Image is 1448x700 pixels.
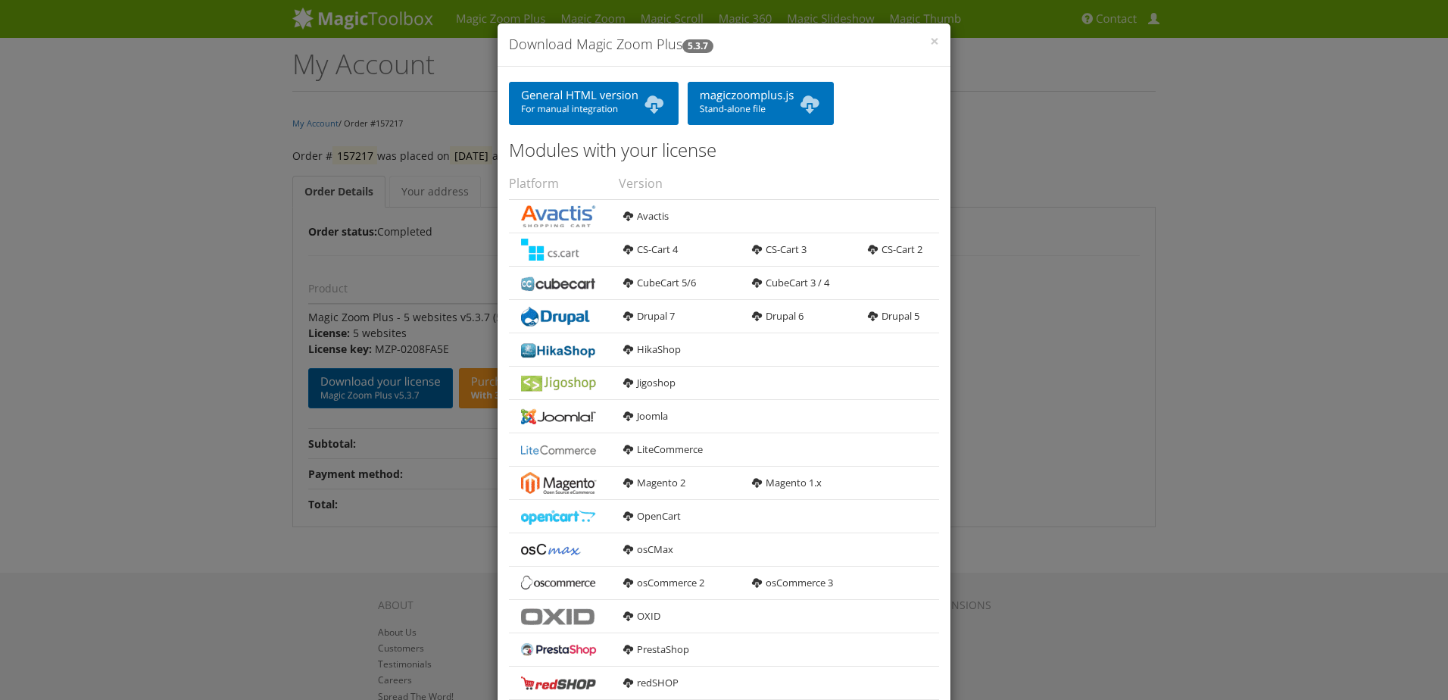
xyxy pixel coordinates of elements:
a: redSHOP [623,676,679,689]
a: Magento 1.x [752,476,822,489]
a: CubeCart 5/6 [623,276,696,289]
a: CubeCart 3 / 4 [752,276,829,289]
button: Close [930,33,939,49]
a: Avactis [623,209,669,223]
h3: Modules with your license [509,140,939,160]
a: LiteCommerce [623,442,703,456]
a: CS-Cart 4 [623,242,678,256]
a: osCommerce 2 [623,576,704,589]
h4: Download Magic Zoom Plus [509,35,939,55]
th: Version [619,167,939,200]
a: Drupal 6 [752,309,804,323]
a: Jigoshop [623,376,676,389]
a: General HTML versionFor manual integration [509,82,679,125]
a: osCMax [623,542,673,556]
a: OXID [623,609,660,623]
td: Magic Zoom Plus - 5 websites v5.3.7 (5 websites) [308,304,667,428]
a: HikaShop [623,342,681,356]
a: osCommerce 3 [752,576,833,589]
a: CS-Cart 2 [868,242,922,256]
a: Joomla [623,409,668,423]
th: Platform [509,167,619,200]
span: × [930,30,939,52]
a: Drupal 7 [623,309,675,323]
b: 5.3.7 [682,39,713,53]
a: PrestaShop [623,642,689,656]
span: Stand-alone file [700,103,822,115]
a: Drupal 5 [868,309,919,323]
a: CS-Cart 3 [752,242,807,256]
a: OpenCart [623,509,681,523]
a: Magento 2 [623,476,685,489]
span: For manual integration [521,103,666,115]
a: magiczoomplus.jsStand-alone file [688,82,835,125]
